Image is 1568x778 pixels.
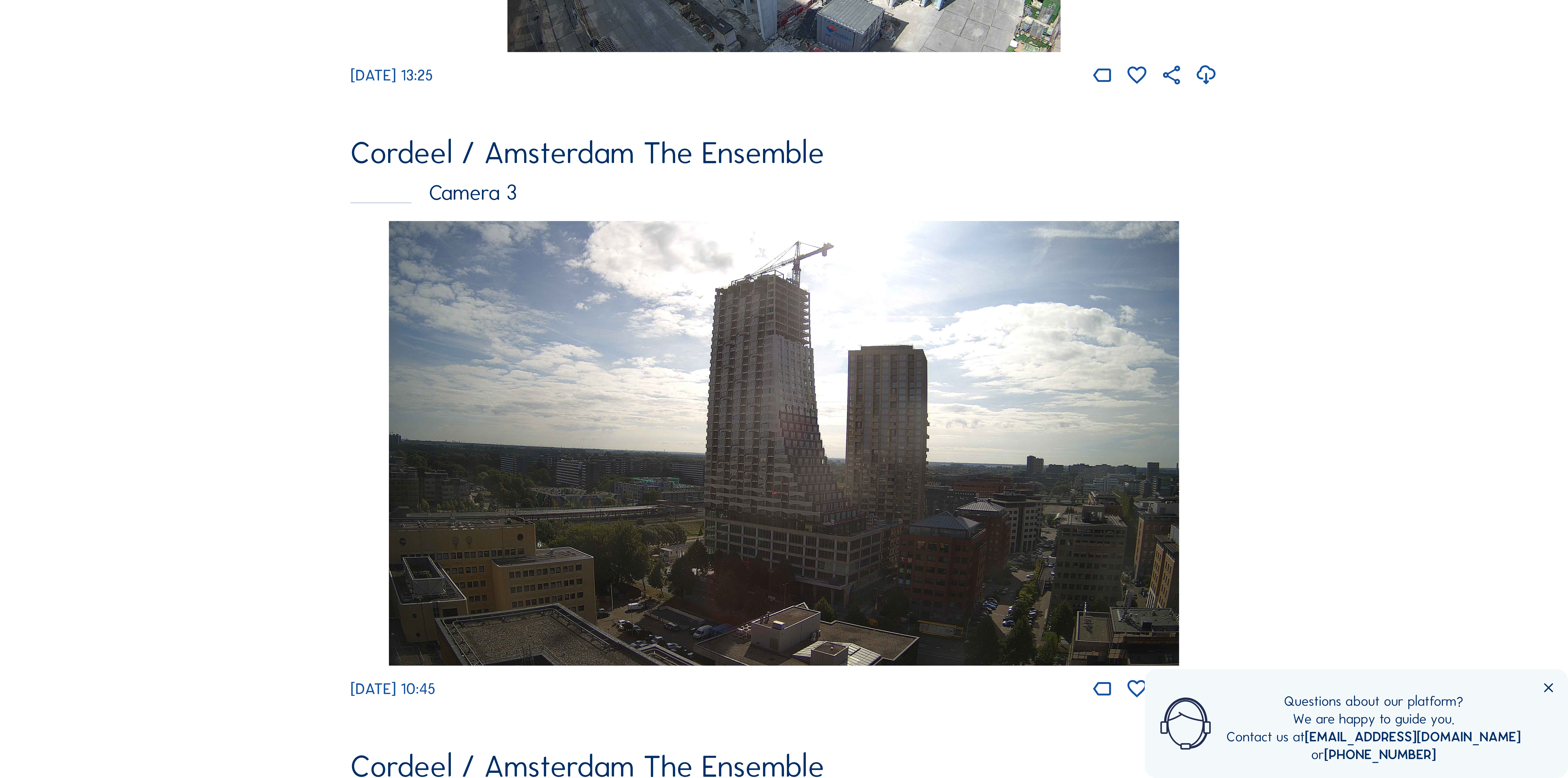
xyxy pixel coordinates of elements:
[1226,710,1521,728] div: We are happy to guide you.
[350,66,433,85] span: [DATE] 13:25
[350,680,435,698] span: [DATE] 10:45
[1160,692,1211,755] img: operator
[1324,746,1436,763] a: [PHONE_NUMBER]
[1226,692,1521,710] div: Questions about our platform?
[1305,728,1521,745] a: [EMAIL_ADDRESS][DOMAIN_NAME]
[389,221,1179,666] img: Image
[350,138,1218,168] div: Cordeel / Amsterdam The Ensemble
[1226,728,1521,746] div: Contact us at
[1226,746,1521,763] div: or
[350,182,1218,203] div: Camera 3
